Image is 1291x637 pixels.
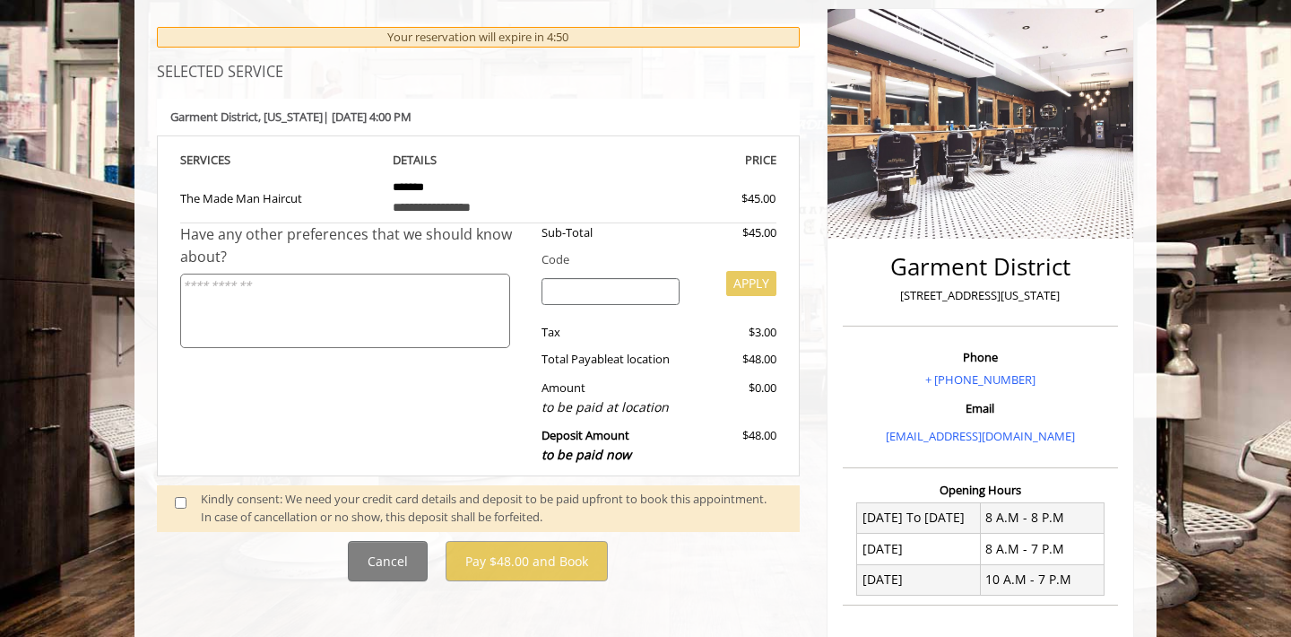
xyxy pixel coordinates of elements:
h3: SELECTED SERVICE [157,65,800,81]
span: S [224,152,230,168]
div: $45.00 [693,223,775,242]
th: SERVICE [180,150,379,170]
div: $48.00 [693,426,775,465]
a: + [PHONE_NUMBER] [925,371,1035,388]
div: Have any other preferences that we should know about? [180,223,528,269]
div: Code [528,250,776,269]
div: to be paid at location [542,397,680,417]
div: Kindly consent: We need your credit card details and deposit to be paid upfront to book this appo... [201,490,782,528]
td: 8 A.M - 7 P.M [980,534,1104,564]
button: Pay $48.00 and Book [446,541,608,581]
span: at location [613,351,670,367]
h3: Email [847,402,1113,414]
td: [DATE] [857,564,981,595]
h3: Opening Hours [843,484,1118,496]
span: to be paid now [542,446,631,463]
div: Tax [528,323,694,342]
td: 10 A.M - 7 P.M [980,564,1104,595]
b: Deposit Amount [542,427,631,463]
td: [DATE] To [DATE] [857,502,981,533]
td: 8 A.M - 8 P.M [980,502,1104,533]
div: Your reservation will expire in 4:50 [157,27,800,48]
a: [EMAIL_ADDRESS][DOMAIN_NAME] [886,428,1075,444]
div: $3.00 [693,323,775,342]
div: Sub-Total [528,223,694,242]
td: The Made Man Haircut [180,170,379,223]
p: [STREET_ADDRESS][US_STATE] [847,286,1113,305]
div: $0.00 [693,379,775,417]
b: Garment District | [DATE] 4:00 PM [170,109,412,125]
button: Cancel [348,541,428,581]
div: Amount [528,379,694,417]
h3: Phone [847,351,1113,363]
div: $48.00 [693,350,775,369]
div: $45.00 [677,189,775,208]
h2: Garment District [847,254,1113,280]
td: [DATE] [857,534,981,564]
span: , [US_STATE] [258,109,323,125]
button: APPLY [726,271,776,296]
div: Total Payable [528,350,694,369]
th: PRICE [577,150,776,170]
th: DETAILS [379,150,578,170]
